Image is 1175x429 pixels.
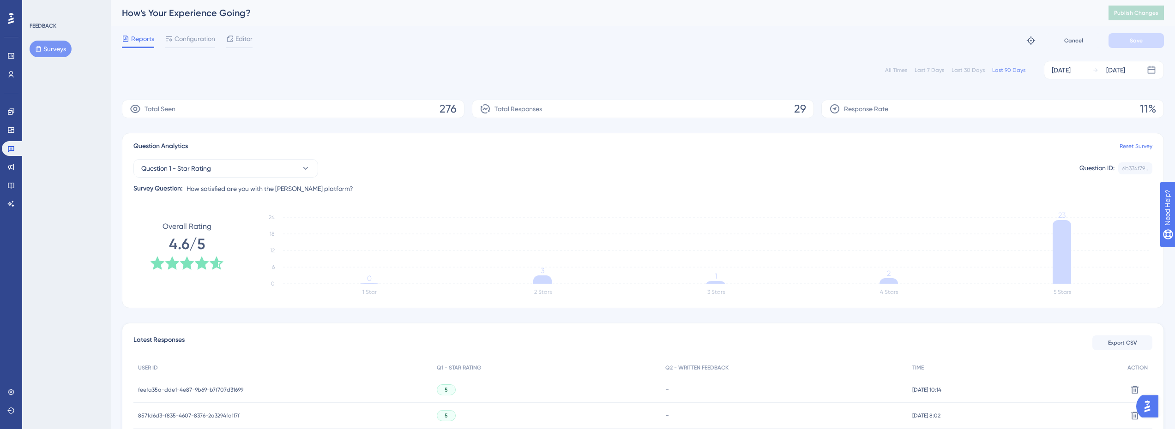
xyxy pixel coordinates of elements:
span: Cancel [1064,37,1083,44]
tspan: 24 [269,214,275,220]
div: Last 30 Days [952,66,985,74]
span: Total Responses [494,103,542,114]
tspan: 3 [541,266,544,275]
button: Surveys [30,41,72,57]
div: - [665,385,904,394]
div: How’s Your Experience Going? [122,6,1085,19]
span: ACTION [1127,364,1148,371]
span: 29 [794,101,806,116]
tspan: 6 [272,264,275,270]
tspan: 2 [887,269,891,278]
span: Latest Responses [133,334,185,351]
span: How satisfied are you with the [PERSON_NAME] platform? [187,183,353,194]
tspan: 12 [270,247,275,254]
span: 4.6/5 [169,234,205,254]
span: Need Help? [22,2,58,13]
span: 11% [1140,101,1156,116]
span: Q1 - STAR RATING [437,364,481,371]
span: Total Seen [145,103,175,114]
button: Cancel [1046,33,1101,48]
span: Publish Changes [1114,9,1158,17]
span: Q2 - WRITTEN FEEDBACK [665,364,729,371]
button: Export CSV [1092,335,1152,350]
div: [DATE] [1106,65,1125,76]
div: 6b334f79... [1122,165,1148,172]
span: Overall Rating [163,221,211,232]
div: FEEDBACK [30,22,56,30]
iframe: UserGuiding AI Assistant Launcher [1136,393,1164,420]
tspan: 23 [1058,211,1066,220]
span: Reports [131,33,154,44]
text: 2 Stars [534,289,552,295]
a: Reset Survey [1120,143,1152,150]
span: Configuration [175,33,215,44]
span: TIME [912,364,924,371]
span: 8571d6d3-f835-4607-8376-2a3294fcf17f [138,412,240,419]
tspan: 18 [270,231,275,237]
div: Last 7 Days [915,66,944,74]
span: 5 [445,412,448,419]
text: 4 Stars [880,289,898,295]
span: Editor [235,33,253,44]
span: 276 [440,101,457,116]
tspan: 0 [367,274,372,283]
text: 1 Star [362,289,377,295]
span: Response Rate [844,103,888,114]
button: Question 1 - Star Rating [133,159,318,178]
tspan: 1 [715,272,717,280]
span: 5 [445,386,448,393]
text: 5 Stars [1054,289,1071,295]
div: Last 90 Days [992,66,1025,74]
div: Survey Question: [133,183,183,194]
span: Question Analytics [133,141,188,152]
text: 3 Stars [707,289,725,295]
span: Export CSV [1108,339,1137,346]
div: All Times [885,66,907,74]
span: [DATE] 10:14 [912,386,941,393]
span: [DATE] 8:02 [912,412,940,419]
tspan: 0 [271,280,275,287]
span: Question 1 - Star Rating [141,163,211,174]
span: USER ID [138,364,158,371]
button: Save [1109,33,1164,48]
button: Publish Changes [1109,6,1164,20]
div: [DATE] [1052,65,1071,76]
span: Save [1130,37,1143,44]
div: Question ID: [1079,162,1115,174]
span: feefa35a-dde1-4e87-9b69-b7f707d31699 [138,386,243,393]
div: - [665,411,904,420]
